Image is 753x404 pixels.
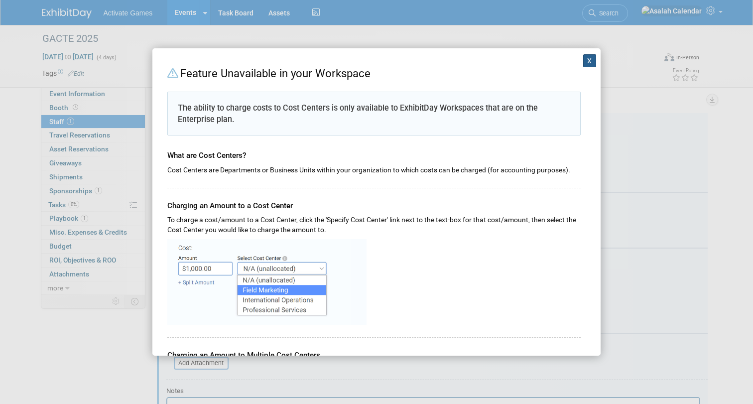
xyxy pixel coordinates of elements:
body: Rich Text Area. Press ALT-0 for help. [5,4,527,14]
button: X [583,54,596,67]
div: The ability to charge costs to Cost Centers is only available to ExhibitDay Workspaces that are o... [167,92,581,135]
div: Feature Unavailable in your Workspace [167,63,581,82]
div: Charging an Amount to a Cost Center [167,188,581,212]
div: Charging an Amount to Multiple Cost Centers [167,338,581,361]
div: Cost Centers are Departments or Business Units within your organization to which costs can be cha... [167,161,581,175]
div: To charge a cost/amount to a Cost Center, click the 'Specify Cost Center' link next to the text-b... [167,211,581,235]
div: What are Cost Centers? [167,140,581,161]
img: Specifying a Cost Center [167,239,367,325]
